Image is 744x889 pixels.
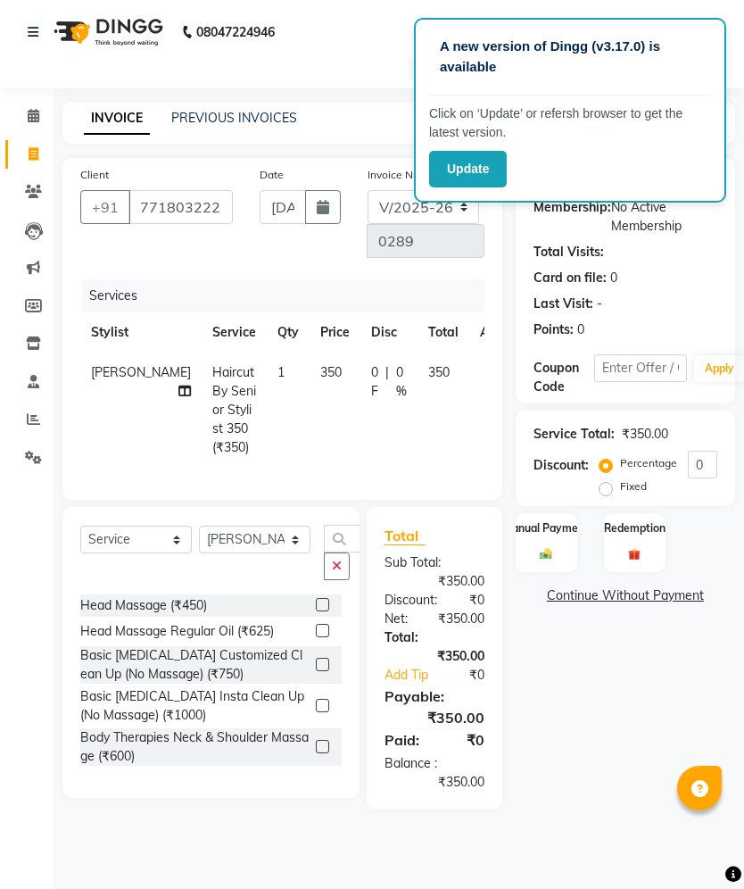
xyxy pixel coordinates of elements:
span: 0 % [396,363,407,401]
div: Discount: [533,456,589,475]
label: Percentage [620,455,677,471]
span: Haircut By Senior Stylist 350 (₹350) [212,364,256,455]
th: Qty [267,312,310,353]
div: Paid: [371,729,434,751]
a: Continue Without Payment [519,586,732,605]
p: A new version of Dingg (v3.17.0) is available [440,37,700,77]
a: INVOICE [84,103,150,135]
div: ₹0 [434,729,498,751]
button: +91 [80,190,130,224]
div: Net: [371,610,424,628]
iframe: chat widget [706,852,736,880]
label: Redemption [604,520,665,536]
input: Search by Name/Mobile/Email/Code [128,190,233,224]
span: 1 [277,364,285,380]
div: Balance : [371,754,497,773]
div: Total: [371,628,497,647]
div: Last Visit: [533,295,593,313]
div: Head Massage (₹450) [80,596,207,615]
div: Service Total: [533,425,615,444]
p: Click on ‘Update’ or refersh browser to get the latest version. [429,104,711,142]
th: Disc [360,312,417,353]
div: Payable: [371,685,497,707]
div: ₹350.00 [622,425,668,444]
div: Card on file: [533,269,607,287]
img: logo [45,7,168,57]
div: ₹350.00 [371,707,497,728]
span: 0 F [371,363,378,401]
th: Price [310,312,360,353]
div: 0 [577,320,584,339]
a: Add Tip [371,666,444,685]
th: Service [202,312,267,353]
label: Manual Payment [503,520,589,536]
button: Update [429,151,507,187]
div: Head Massage Regular Oil (₹625) [80,622,274,641]
th: Stylist [80,312,202,353]
div: Total Visits: [533,243,604,262]
span: | [385,363,389,401]
input: Search or Scan [324,525,367,553]
div: Basic [MEDICAL_DATA] Customized Clean Up (No Massage) (₹750) [80,646,309,684]
span: 350 [428,364,450,380]
div: Discount: [371,591,451,610]
div: Services [82,279,498,312]
span: Total [384,527,426,545]
div: Body Therapies Shoulder & Back Massage (₹1000) [80,769,309,807]
div: Sub Total: [371,553,497,572]
span: [PERSON_NAME] [91,364,191,380]
div: ₹350.00 [371,572,497,591]
div: 0 [610,269,617,287]
div: ₹350.00 [371,773,497,792]
label: Fixed [620,478,647,494]
label: Client [80,167,109,183]
div: ₹0 [445,666,498,685]
img: _cash.svg [536,547,556,561]
a: PREVIOUS INVOICES [171,110,297,126]
div: ₹0 [451,591,497,610]
div: No Active Membership [533,198,717,236]
th: Action [469,312,528,353]
div: Points: [533,320,574,339]
label: Date [260,167,284,183]
span: 350 [320,364,342,380]
div: Basic [MEDICAL_DATA] Insta Clean Up (No Massage) (₹1000) [80,687,309,725]
div: ₹350.00 [425,610,498,628]
input: Enter Offer / Coupon Code [594,354,686,382]
div: Membership: [533,198,611,236]
label: Invoice Number [368,167,445,183]
div: Body Therapies Neck & Shoulder Massage (₹600) [80,728,309,766]
div: ₹350.00 [371,647,497,666]
div: Coupon Code [533,359,595,396]
div: - [597,295,602,313]
th: Total [417,312,469,353]
img: _gift.svg [624,547,644,562]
